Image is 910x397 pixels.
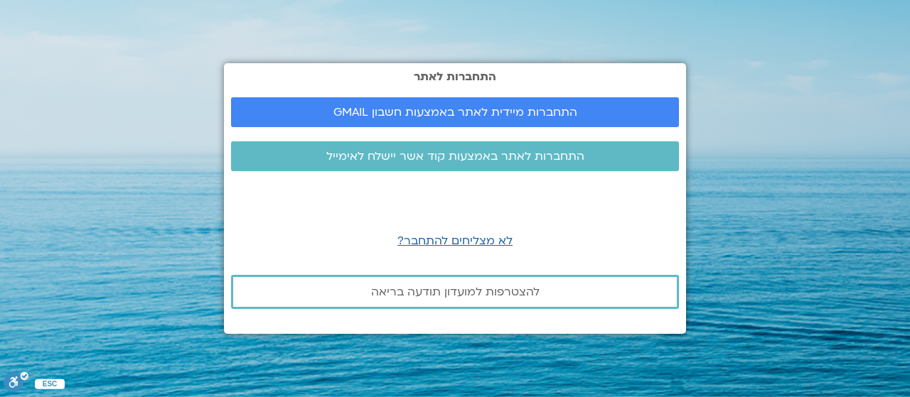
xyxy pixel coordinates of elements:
span: להצטרפות למועדון תודעה בריאה [371,285,540,298]
a: להצטרפות למועדון תודעה בריאה [231,275,679,309]
span: התחברות מיידית לאתר באמצעות חשבון GMAIL [333,106,577,119]
a: לא מצליחים להתחבר? [397,233,513,249]
a: התחברות מיידית לאתר באמצעות חשבון GMAIL [231,97,679,127]
a: התחברות לאתר באמצעות קוד אשר יישלח לאימייל [231,141,679,171]
span: התחברות לאתר באמצעות קוד אשר יישלח לאימייל [326,150,584,163]
h2: התחברות לאתר [231,70,679,83]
